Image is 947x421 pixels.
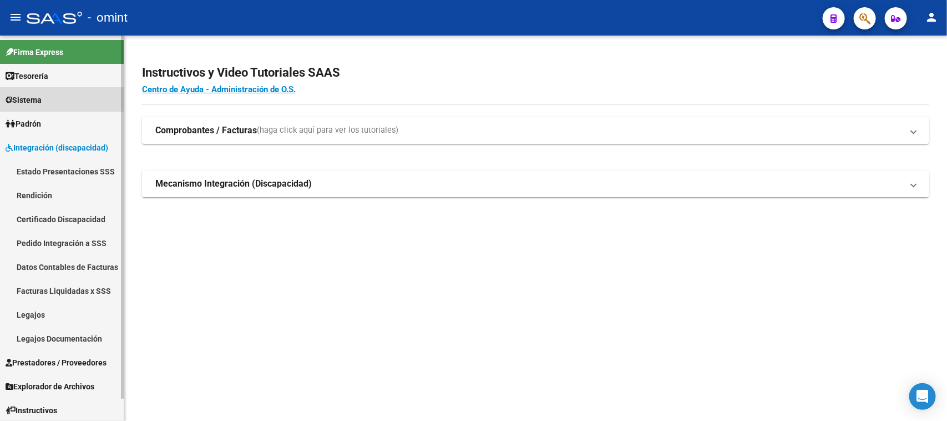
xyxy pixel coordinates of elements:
h2: Instructivos y Video Tutoriales SAAS [142,62,929,83]
div: Open Intercom Messenger [909,383,936,410]
strong: Mecanismo Integración (Discapacidad) [155,178,312,190]
mat-icon: menu [9,11,22,24]
span: Integración (discapacidad) [6,142,108,154]
span: Padrón [6,118,41,130]
strong: Comprobantes / Facturas [155,124,257,137]
span: Prestadores / Proveedores [6,357,107,369]
mat-expansion-panel-header: Mecanismo Integración (Discapacidad) [142,171,929,197]
span: Explorador de Archivos [6,380,94,393]
span: Instructivos [6,404,57,417]
span: Sistema [6,94,42,106]
a: Centro de Ayuda - Administración de O.S. [142,84,296,94]
span: - omint [88,6,128,30]
span: Tesorería [6,70,48,82]
mat-expansion-panel-header: Comprobantes / Facturas(haga click aquí para ver los tutoriales) [142,117,929,144]
mat-icon: person [925,11,938,24]
span: (haga click aquí para ver los tutoriales) [257,124,398,137]
span: Firma Express [6,46,63,58]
